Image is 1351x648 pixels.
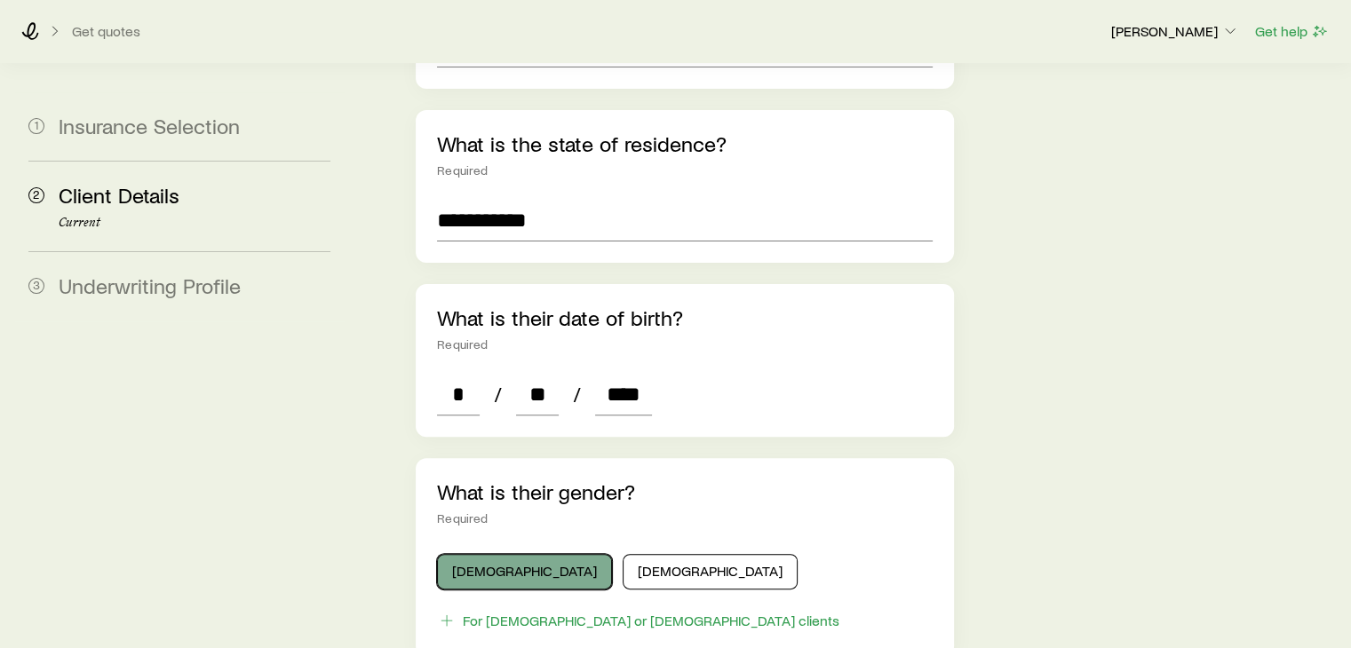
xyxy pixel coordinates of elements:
[28,118,44,134] span: 1
[437,479,932,504] p: What is their gender?
[437,131,932,156] p: What is the state of residence?
[437,611,840,631] button: For [DEMOGRAPHIC_DATA] or [DEMOGRAPHIC_DATA] clients
[59,113,240,138] span: Insurance Selection
[437,511,932,526] div: Required
[59,273,241,298] span: Underwriting Profile
[28,278,44,294] span: 3
[59,216,330,230] p: Current
[437,554,612,589] button: [DEMOGRAPHIC_DATA]
[437,337,932,352] div: Required
[437,163,932,178] div: Required
[487,382,509,407] span: /
[59,182,179,208] span: Client Details
[1254,21,1330,42] button: Get help
[437,305,932,330] p: What is their date of birth?
[28,187,44,203] span: 2
[566,382,588,407] span: /
[1110,21,1240,43] button: [PERSON_NAME]
[71,23,141,40] button: Get quotes
[623,554,798,589] button: [DEMOGRAPHIC_DATA]
[463,612,839,629] div: For [DEMOGRAPHIC_DATA] or [DEMOGRAPHIC_DATA] clients
[1111,22,1239,40] p: [PERSON_NAME]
